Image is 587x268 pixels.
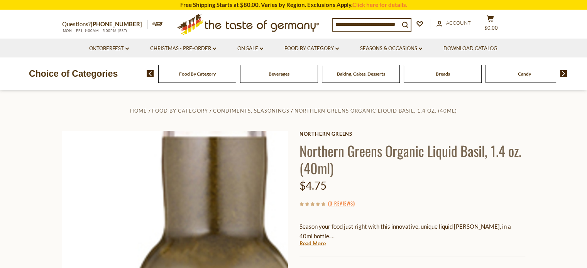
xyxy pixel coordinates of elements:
a: Download Catalog [443,44,497,53]
a: Click here for details. [352,1,407,8]
a: Northern Greens Organic Liquid Basil, 1.4 oz. (40ml) [294,108,457,114]
a: Seasons & Occasions [360,44,422,53]
a: Breads [436,71,450,77]
img: previous arrow [147,70,154,77]
a: 0 Reviews [330,199,353,208]
a: Account [436,19,471,27]
a: Christmas - PRE-ORDER [150,44,216,53]
a: Candy [518,71,531,77]
a: Read More [299,239,326,247]
span: $4.75 [299,179,326,192]
a: Baking, Cakes, Desserts [337,71,385,77]
a: Condiments, Seasonings [213,108,289,114]
span: ( ) [328,199,355,207]
h1: Northern Greens Organic Liquid Basil, 1.4 oz. (40ml) [299,142,525,177]
span: Account [446,20,471,26]
a: Oktoberfest [89,44,129,53]
a: Northern Greens [299,131,525,137]
a: Food By Category [284,44,339,53]
a: Beverages [269,71,289,77]
p: Season your food just right with this innovative, unique liquid [PERSON_NAME], in a 40ml bottle. [299,222,525,241]
p: Questions? [62,19,148,29]
a: Food By Category [152,108,208,114]
span: $0.00 [484,25,498,31]
button: $0.00 [479,15,502,34]
a: [PHONE_NUMBER] [91,20,142,27]
img: next arrow [560,70,567,77]
span: MON - FRI, 9:00AM - 5:00PM (EST) [62,29,128,33]
a: On Sale [237,44,263,53]
a: Home [130,108,147,114]
a: Food By Category [179,71,216,77]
